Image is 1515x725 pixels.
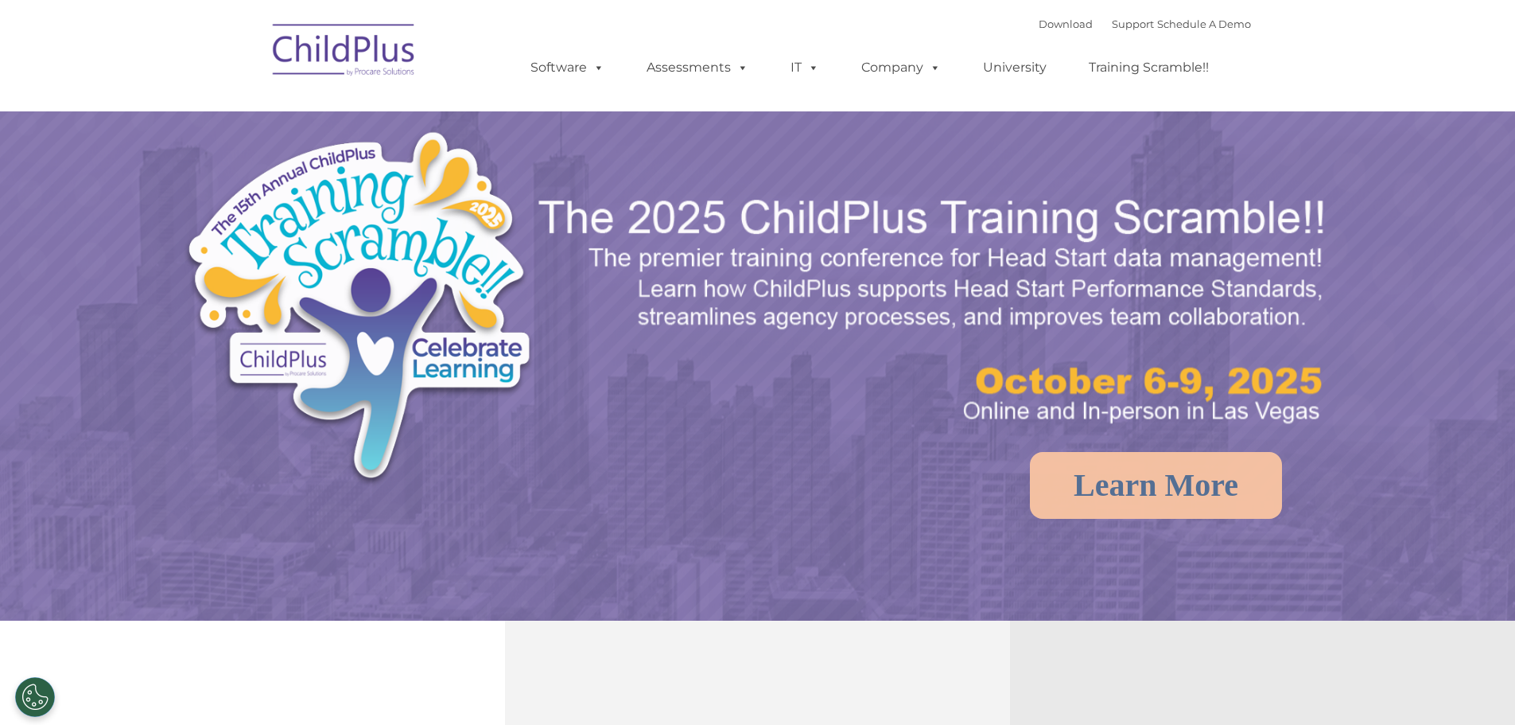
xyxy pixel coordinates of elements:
[775,52,835,84] a: IT
[515,52,620,84] a: Software
[845,52,957,84] a: Company
[1157,18,1251,30] a: Schedule A Demo
[265,13,424,92] img: ChildPlus by Procare Solutions
[15,677,55,717] button: Cookies Settings
[1039,18,1251,30] font: |
[1073,52,1225,84] a: Training Scramble!!
[967,52,1062,84] a: University
[1030,452,1282,519] a: Learn More
[1112,18,1154,30] a: Support
[1039,18,1093,30] a: Download
[631,52,764,84] a: Assessments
